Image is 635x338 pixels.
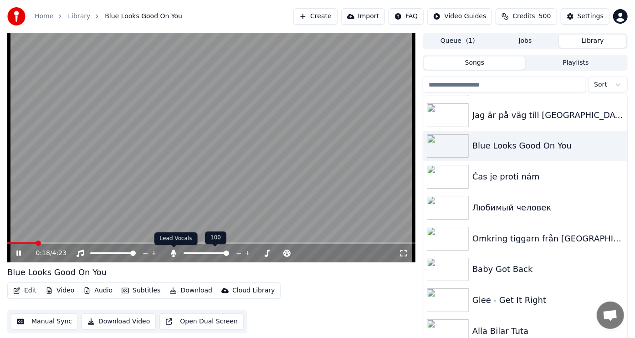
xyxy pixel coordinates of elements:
button: Create [293,8,338,25]
div: Glee - Get It Right [472,294,624,307]
span: 500 [539,12,551,21]
button: Manual Sync [11,313,78,330]
button: Songs [424,56,525,70]
span: 0:18 [36,249,50,258]
button: Video Guides [427,8,492,25]
span: ( 1 ) [466,36,475,46]
button: Jobs [492,35,559,48]
div: Любимый человек [472,201,624,214]
div: 100 [205,231,226,244]
div: Jag är på väg till [GEOGRAPHIC_DATA] [472,109,624,122]
div: Baby Got Back [472,263,624,276]
button: Video [42,284,78,297]
span: Credits [512,12,535,21]
div: Cloud Library [232,286,275,295]
div: Blue Looks Good On You [7,266,107,279]
button: Credits500 [496,8,557,25]
button: Settings [561,8,609,25]
a: Library [68,12,90,21]
button: FAQ [389,8,424,25]
button: Download Video [82,313,156,330]
div: Settings [578,12,604,21]
div: Lead Vocals [154,232,198,245]
span: Blue Looks Good On You [105,12,182,21]
img: youka [7,7,26,26]
nav: breadcrumb [35,12,182,21]
button: Playlists [525,56,626,70]
button: Subtitles [118,284,164,297]
a: Home [35,12,53,21]
div: Blue Looks Good On You [472,139,624,152]
span: 4:23 [52,249,67,258]
a: Open chat [597,302,624,329]
button: Library [559,35,626,48]
button: Edit [10,284,40,297]
div: / [36,249,57,258]
div: Čas je proti nám [472,170,624,183]
button: Audio [80,284,116,297]
button: Download [166,284,216,297]
button: Import [341,8,385,25]
button: Queue [424,35,492,48]
span: Sort [594,80,607,89]
button: Open Dual Screen [159,313,244,330]
div: Alla Bilar Tuta [472,325,624,338]
div: Omkring tiggarn från [GEOGRAPHIC_DATA] [472,232,624,245]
